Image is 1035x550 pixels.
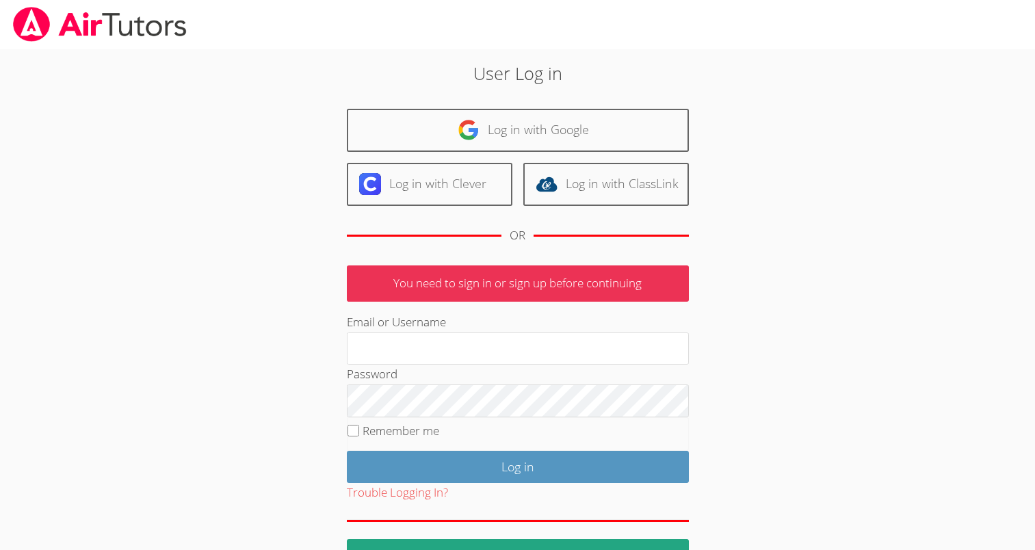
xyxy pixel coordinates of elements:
[359,173,381,195] img: clever-logo-6eab21bc6e7a338710f1a6ff85c0baf02591cd810cc4098c63d3a4b26e2feb20.svg
[12,7,188,42] img: airtutors_banner-c4298cdbf04f3fff15de1276eac7730deb9818008684d7c2e4769d2f7ddbe033.png
[363,423,439,438] label: Remember me
[523,163,689,206] a: Log in with ClassLink
[458,119,480,141] img: google-logo-50288ca7cdecda66e5e0955fdab243c47b7ad437acaf1139b6f446037453330a.svg
[536,173,558,195] img: classlink-logo-d6bb404cc1216ec64c9a2012d9dc4662098be43eaf13dc465df04b49fa7ab582.svg
[347,163,512,206] a: Log in with Clever
[347,366,397,382] label: Password
[510,226,525,246] div: OR
[347,314,446,330] label: Email or Username
[347,109,689,152] a: Log in with Google
[347,451,689,483] input: Log in
[238,60,797,86] h2: User Log in
[347,483,448,503] button: Trouble Logging In?
[347,265,689,302] p: You need to sign in or sign up before continuing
